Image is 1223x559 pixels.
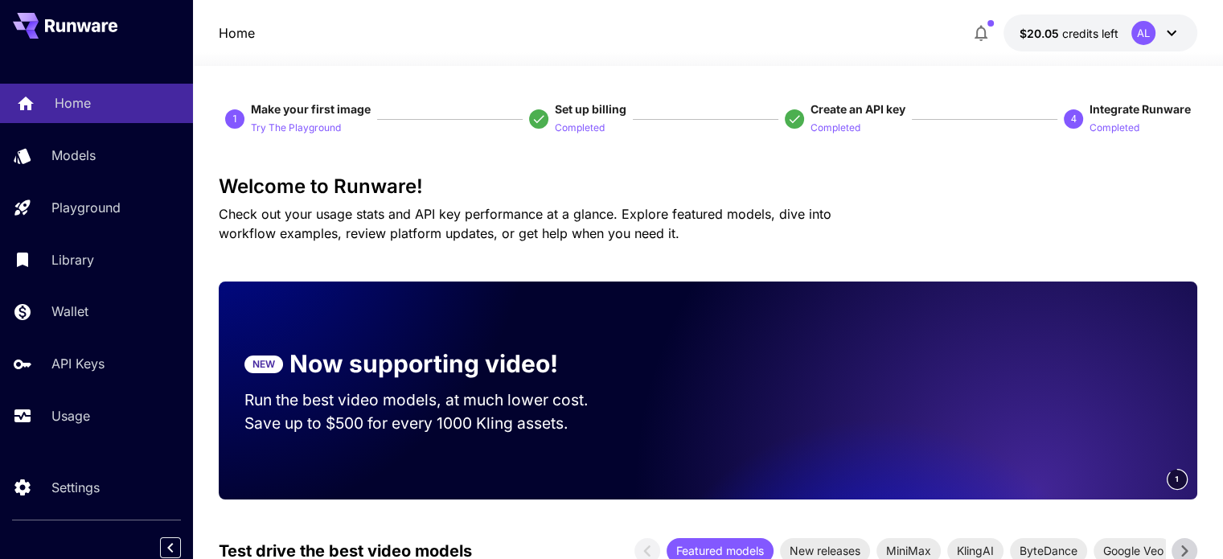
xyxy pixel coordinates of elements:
[1020,27,1062,40] span: $20.05
[1070,112,1076,126] p: 4
[51,198,121,217] p: Playground
[1094,542,1173,559] span: Google Veo
[51,250,94,269] p: Library
[232,112,238,126] p: 1
[51,302,88,321] p: Wallet
[555,121,605,136] p: Completed
[1090,117,1139,137] button: Completed
[780,542,870,559] span: New releases
[811,117,860,137] button: Completed
[667,542,774,559] span: Featured models
[1003,14,1197,51] button: $20.05AL
[160,537,181,558] button: Collapse sidebar
[51,146,96,165] p: Models
[1090,121,1139,136] p: Completed
[1175,473,1180,485] span: 1
[947,542,1003,559] span: KlingAI
[251,117,341,137] button: Try The Playground
[244,412,619,435] p: Save up to $500 for every 1000 Kling assets.
[289,346,558,382] p: Now supporting video!
[251,121,341,136] p: Try The Playground
[1090,102,1191,116] span: Integrate Runware
[555,102,626,116] span: Set up billing
[252,357,275,372] p: NEW
[1131,21,1155,45] div: AL
[219,175,1197,198] h3: Welcome to Runware!
[51,354,105,373] p: API Keys
[219,23,255,43] a: Home
[811,121,860,136] p: Completed
[51,406,90,425] p: Usage
[811,102,905,116] span: Create an API key
[1010,542,1087,559] span: ByteDance
[1062,27,1118,40] span: credits left
[219,206,831,241] span: Check out your usage stats and API key performance at a glance. Explore featured models, dive int...
[219,23,255,43] nav: breadcrumb
[244,388,619,412] p: Run the best video models, at much lower cost.
[51,478,100,497] p: Settings
[55,93,91,113] p: Home
[1020,25,1118,42] div: $20.05
[251,102,371,116] span: Make your first image
[555,117,605,137] button: Completed
[876,542,941,559] span: MiniMax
